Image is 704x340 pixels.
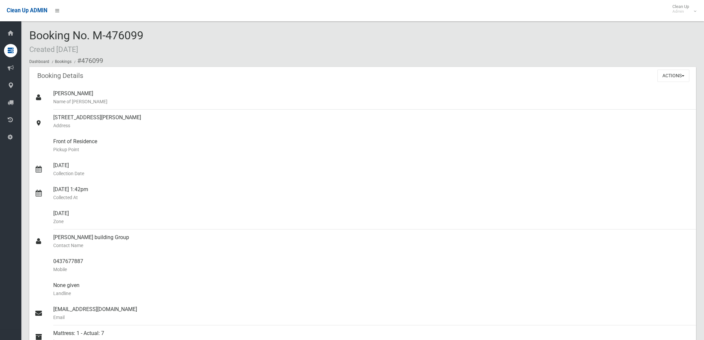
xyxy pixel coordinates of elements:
[53,86,691,110] div: [PERSON_NAME]
[53,134,691,158] div: Front of Residence
[669,4,696,14] span: Clean Up
[53,253,691,277] div: 0437677887
[53,122,691,130] small: Address
[53,313,691,321] small: Email
[29,301,696,325] a: [EMAIL_ADDRESS][DOMAIN_NAME]Email
[53,277,691,301] div: None given
[53,265,691,273] small: Mobile
[53,301,691,325] div: [EMAIL_ADDRESS][DOMAIN_NAME]
[29,29,143,55] span: Booking No. M-476099
[53,289,691,297] small: Landline
[53,146,691,154] small: Pickup Point
[53,241,691,249] small: Contact Name
[73,55,103,67] li: #476099
[53,217,691,225] small: Zone
[53,193,691,201] small: Collected At
[55,59,72,64] a: Bookings
[53,229,691,253] div: [PERSON_NAME] building Group
[53,181,691,205] div: [DATE] 1:42pm
[53,170,691,177] small: Collection Date
[672,9,689,14] small: Admin
[53,110,691,134] div: [STREET_ADDRESS][PERSON_NAME]
[53,205,691,229] div: [DATE]
[53,98,691,106] small: Name of [PERSON_NAME]
[53,158,691,181] div: [DATE]
[29,59,49,64] a: Dashboard
[657,70,689,82] button: Actions
[7,7,47,14] span: Clean Up ADMIN
[29,45,78,54] small: Created [DATE]
[29,69,91,82] header: Booking Details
